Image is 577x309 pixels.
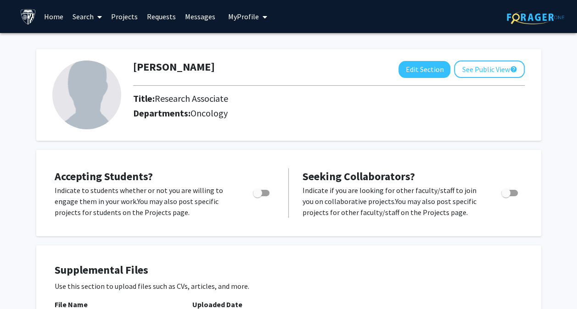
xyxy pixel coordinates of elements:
span: My Profile [228,12,259,21]
b: File Name [55,300,88,309]
h2: Title: [133,93,228,104]
a: Home [39,0,68,33]
a: Messages [180,0,220,33]
div: Toggle [249,185,274,199]
a: Search [68,0,106,33]
h2: Departments: [126,108,532,119]
div: Toggle [498,185,523,199]
img: Johns Hopkins University Logo [20,9,36,25]
mat-icon: help [510,64,517,75]
iframe: Chat [7,268,39,302]
h1: [PERSON_NAME] [133,61,215,74]
img: ForagerOne Logo [507,10,564,24]
span: Research Associate [155,93,228,104]
h4: Supplemental Files [55,264,523,277]
button: See Public View [454,61,525,78]
button: Edit Section [398,61,450,78]
a: Requests [142,0,180,33]
img: Profile Picture [52,61,121,129]
span: Oncology [190,107,228,119]
span: Accepting Students? [55,169,153,183]
p: Indicate if you are looking for other faculty/staff to join you on collaborative projects. You ma... [303,185,484,218]
span: Seeking Collaborators? [303,169,415,183]
p: Indicate to students whether or not you are willing to engage them in your work. You may also pos... [55,185,235,218]
p: Use this section to upload files such as CVs, articles, and more. [55,281,523,292]
b: Uploaded Date [192,300,242,309]
a: Projects [106,0,142,33]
